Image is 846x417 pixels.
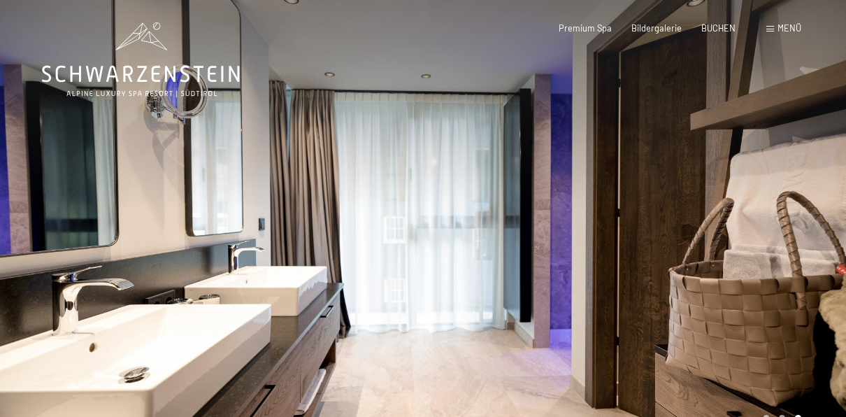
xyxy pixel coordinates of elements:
a: Premium Spa [559,22,612,34]
span: Menü [777,22,801,34]
a: BUCHEN [701,22,736,34]
a: Bildergalerie [631,22,682,34]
